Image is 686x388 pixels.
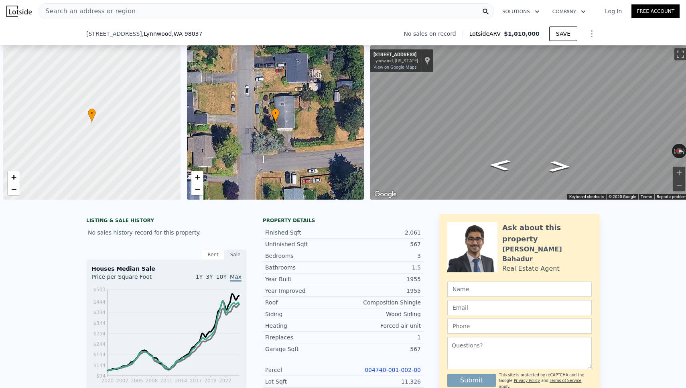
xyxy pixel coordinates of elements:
[343,298,421,306] div: Composition Shingle
[93,363,106,368] tspan: $144
[265,229,343,237] div: Finished Sqft
[172,31,202,37] span: , WA 98037
[343,252,421,260] div: 3
[204,378,217,384] tspan: 2019
[202,249,224,260] div: Rent
[263,217,423,224] div: Property details
[480,157,520,173] path: Go North, 66th Ave W
[93,341,106,347] tspan: $244
[404,30,463,38] div: No sales on record
[265,252,343,260] div: Bedrooms
[343,322,421,330] div: Forced air unit
[502,264,560,274] div: Real Estate Agent
[265,240,343,248] div: Unfinished Sqft
[504,31,540,37] span: $1,010,000
[265,275,343,283] div: Year Built
[265,322,343,330] div: Heating
[88,108,96,123] div: •
[514,378,540,383] a: Privacy Policy
[372,189,399,200] img: Google
[343,345,421,353] div: 567
[142,30,203,38] span: , Lynnwood
[447,300,592,315] input: Email
[447,282,592,297] input: Name
[190,378,202,384] tspan: 2017
[447,319,592,334] input: Phone
[191,183,203,195] a: Zoom out
[373,58,418,63] div: Lynnwood, [US_STATE]
[373,65,417,70] a: View on Google Maps
[11,172,16,182] span: +
[265,310,343,318] div: Siding
[502,245,592,264] div: [PERSON_NAME] Bahadur
[11,184,16,194] span: −
[673,179,685,191] button: Zoom out
[343,275,421,283] div: 1955
[343,229,421,237] div: 2,061
[549,27,577,41] button: SAVE
[195,184,200,194] span: −
[569,194,604,200] button: Keyboard shortcuts
[424,56,430,65] a: Show location on map
[8,171,20,183] a: Zoom in
[224,249,247,260] div: Sale
[550,378,581,383] a: Terms of Service
[496,4,546,19] button: Solutions
[175,378,187,384] tspan: 2014
[540,159,580,175] path: Go South, 66th Ave W
[93,310,106,315] tspan: $394
[86,30,142,38] span: [STREET_ADDRESS]
[447,374,496,387] button: Submit
[343,263,421,272] div: 1.5
[672,144,676,158] button: Rotate counterclockwise
[91,265,242,273] div: Houses Median Sale
[195,172,200,182] span: +
[546,4,592,19] button: Company
[373,52,418,58] div: [STREET_ADDRESS]
[641,194,652,199] a: Terms (opens in new tab)
[343,333,421,341] div: 1
[272,110,280,117] span: •
[86,225,247,240] div: No sales history record for this property.
[91,273,166,286] div: Price per Square Foot
[609,194,636,199] span: © 2025 Google
[230,274,242,282] span: Max
[343,310,421,318] div: Wood Siding
[365,367,421,373] a: 004740-001-002-00
[502,222,592,245] div: Ask about this property
[39,6,136,16] span: Search an address or region
[343,378,421,386] div: 11,326
[196,274,203,280] span: 1Y
[265,287,343,295] div: Year Improved
[272,108,280,123] div: •
[584,26,600,42] button: Show Options
[191,171,203,183] a: Zoom in
[673,167,685,179] button: Zoom in
[146,378,158,384] tspan: 2008
[343,240,421,248] div: 567
[101,378,114,384] tspan: 2000
[265,298,343,306] div: Roof
[595,7,631,15] a: Log In
[265,263,343,272] div: Bathrooms
[93,287,106,292] tspan: $503
[265,333,343,341] div: Fireplaces
[631,4,680,18] a: Free Account
[265,366,343,374] div: Parcel
[116,378,128,384] tspan: 2002
[372,189,399,200] a: Open this area in Google Maps (opens a new window)
[8,183,20,195] a: Zoom out
[6,6,32,17] img: Lotside
[469,30,504,38] span: Lotside ARV
[86,217,247,225] div: LISTING & SALE HISTORY
[96,373,106,379] tspan: $94
[265,378,343,386] div: Lot Sqft
[131,378,143,384] tspan: 2005
[93,299,106,305] tspan: $444
[343,287,421,295] div: 1955
[265,345,343,353] div: Garage Sqft
[93,321,106,326] tspan: $344
[160,378,173,384] tspan: 2011
[216,274,227,280] span: 10Y
[206,274,213,280] span: 3Y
